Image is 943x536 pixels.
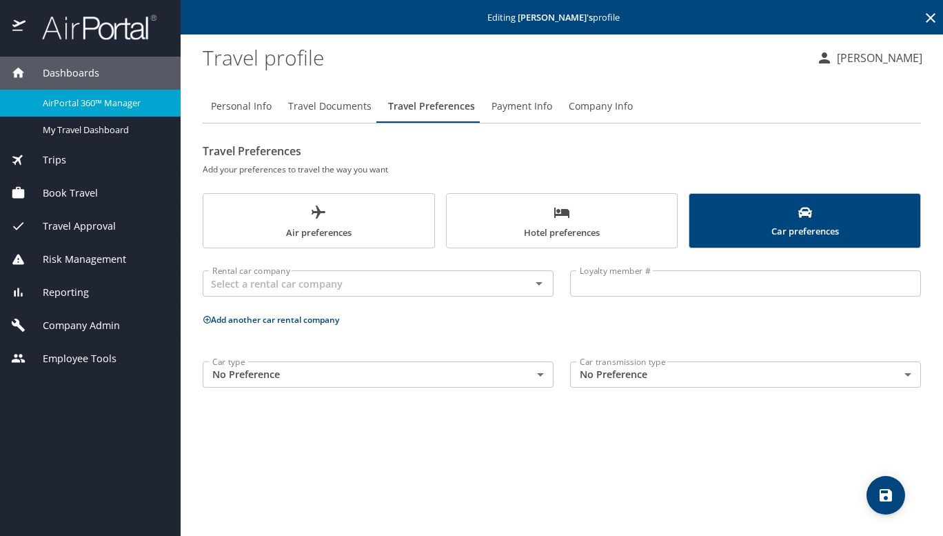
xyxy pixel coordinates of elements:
span: Car preferences [698,206,912,239]
span: Dashboards [26,66,99,81]
button: Add another car rental company [203,314,339,326]
span: Payment Info [491,98,552,115]
span: Travel Approval [26,219,116,234]
div: scrollable force tabs example [203,193,921,248]
h2: Travel Preferences [203,140,921,162]
span: AirPortal 360™ Manager [43,97,164,110]
button: [PERSON_NAME] [811,46,928,70]
span: Company Admin [26,318,120,333]
div: Profile [203,90,921,123]
span: Employee Tools [26,351,116,366]
span: Air preferences [212,204,426,241]
button: Open [529,274,549,293]
span: Reporting [26,285,89,300]
p: Editing profile [185,13,939,22]
span: Hotel preferences [455,204,669,241]
strong: [PERSON_NAME] 's [518,11,593,23]
span: Personal Info [211,98,272,115]
input: Select a rental car company [207,275,509,292]
span: Travel Documents [288,98,372,115]
img: airportal-logo.png [27,14,156,41]
span: Trips [26,152,66,168]
div: No Preference [203,361,554,388]
span: Book Travel [26,186,98,201]
div: No Preference [570,361,921,388]
img: icon-airportal.png [12,14,27,41]
h1: Travel profile [203,36,805,79]
span: My Travel Dashboard [43,123,164,137]
button: save [866,476,905,515]
span: Risk Management [26,252,126,267]
p: [PERSON_NAME] [833,50,922,66]
span: Travel Preferences [388,98,475,115]
span: Company Info [569,98,633,115]
h6: Add your preferences to travel the way you want [203,162,921,177]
